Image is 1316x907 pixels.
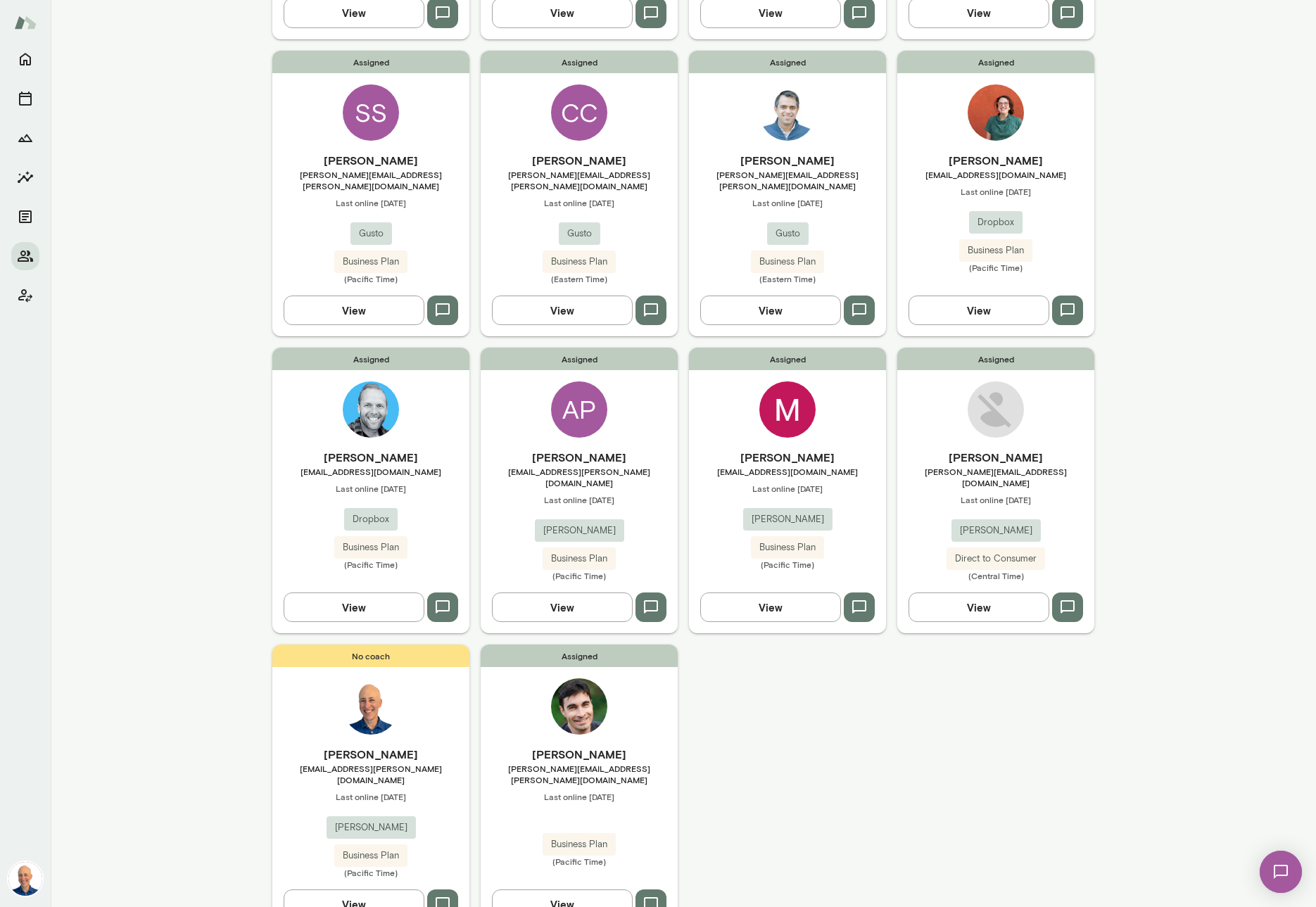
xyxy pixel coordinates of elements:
[897,262,1094,273] span: (Pacific Time)
[543,552,616,566] span: Business Plan
[689,273,886,284] span: (Eastern Time)
[968,381,1024,438] img: Anthony Schmill
[334,540,407,554] span: Business Plan
[481,449,678,466] h6: [PERSON_NAME]
[767,227,809,241] span: Gusto
[759,84,816,141] img: Eric Jester
[689,466,886,477] span: [EMAIL_ADDRESS][DOMAIN_NAME]
[492,296,633,325] button: View
[284,592,424,622] button: View
[689,152,886,169] h6: [PERSON_NAME]
[272,746,469,763] h6: [PERSON_NAME]
[343,84,399,141] div: SS
[481,645,678,667] span: Assigned
[343,678,399,735] img: Mark Lazen
[689,169,886,191] span: [PERSON_NAME][EMAIL_ADDRESS][PERSON_NAME][DOMAIN_NAME]
[481,152,678,169] h6: [PERSON_NAME]
[350,227,392,241] span: Gusto
[334,255,407,269] span: Business Plan
[481,348,678,370] span: Assigned
[8,862,42,896] img: Mark Lazen
[897,449,1094,466] h6: [PERSON_NAME]
[481,746,678,763] h6: [PERSON_NAME]
[481,51,678,73] span: Assigned
[969,215,1023,229] span: Dropbox
[492,592,633,622] button: View
[543,255,616,269] span: Business Plan
[968,84,1024,141] img: Sarah Gurman
[700,296,841,325] button: View
[897,186,1094,197] span: Last online [DATE]
[343,381,399,438] img: Kyle Miller
[689,197,886,208] span: Last online [DATE]
[481,169,678,191] span: [PERSON_NAME][EMAIL_ADDRESS][PERSON_NAME][DOMAIN_NAME]
[272,466,469,477] span: [EMAIL_ADDRESS][DOMAIN_NAME]
[272,645,469,667] span: No coach
[481,791,678,802] span: Last online [DATE]
[14,9,37,36] img: Mento
[334,849,407,863] span: Business Plan
[272,152,469,169] h6: [PERSON_NAME]
[751,255,824,269] span: Business Plan
[897,169,1094,180] span: [EMAIL_ADDRESS][DOMAIN_NAME]
[551,381,607,438] div: AP
[897,570,1094,581] span: (Central Time)
[689,51,886,73] span: Assigned
[272,169,469,191] span: [PERSON_NAME][EMAIL_ADDRESS][PERSON_NAME][DOMAIN_NAME]
[947,552,1045,566] span: Direct to Consumer
[551,678,607,735] img: Kevin Ball
[481,466,678,488] span: [EMAIL_ADDRESS][PERSON_NAME][DOMAIN_NAME]
[11,281,39,310] button: Client app
[481,273,678,284] span: (Eastern Time)
[481,494,678,505] span: Last online [DATE]
[344,512,398,526] span: Dropbox
[272,51,469,73] span: Assigned
[689,348,886,370] span: Assigned
[272,449,469,466] h6: [PERSON_NAME]
[897,466,1094,488] span: [PERSON_NAME][EMAIL_ADDRESS][DOMAIN_NAME]
[897,348,1094,370] span: Assigned
[11,84,39,113] button: Sessions
[689,483,886,494] span: Last online [DATE]
[272,197,469,208] span: Last online [DATE]
[689,559,886,570] span: (Pacific Time)
[11,163,39,191] button: Insights
[327,820,416,835] span: [PERSON_NAME]
[700,592,841,622] button: View
[689,449,886,466] h6: [PERSON_NAME]
[743,512,833,526] span: [PERSON_NAME]
[559,227,600,241] span: Gusto
[481,856,678,867] span: (Pacific Time)
[759,381,816,438] img: MatthewG Sherman
[284,296,424,325] button: View
[909,592,1049,622] button: View
[11,203,39,231] button: Documents
[951,524,1041,538] span: [PERSON_NAME]
[272,483,469,494] span: Last online [DATE]
[272,559,469,570] span: (Pacific Time)
[959,243,1032,258] span: Business Plan
[272,273,469,284] span: (Pacific Time)
[272,791,469,802] span: Last online [DATE]
[272,867,469,878] span: (Pacific Time)
[481,197,678,208] span: Last online [DATE]
[909,296,1049,325] button: View
[751,540,824,554] span: Business Plan
[272,348,469,370] span: Assigned
[543,837,616,851] span: Business Plan
[897,494,1094,505] span: Last online [DATE]
[11,124,39,152] button: Growth Plan
[551,84,607,141] div: CC
[897,51,1094,73] span: Assigned
[481,570,678,581] span: (Pacific Time)
[11,45,39,73] button: Home
[481,763,678,785] span: [PERSON_NAME][EMAIL_ADDRESS][PERSON_NAME][DOMAIN_NAME]
[897,152,1094,169] h6: [PERSON_NAME]
[535,524,624,538] span: [PERSON_NAME]
[11,242,39,270] button: Members
[272,763,469,785] span: [EMAIL_ADDRESS][PERSON_NAME][DOMAIN_NAME]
